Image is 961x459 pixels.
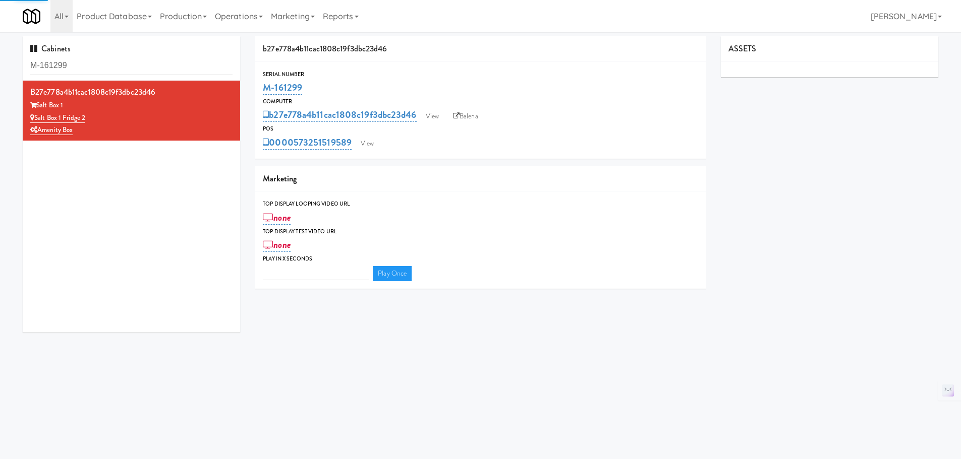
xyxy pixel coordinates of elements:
div: Play in X seconds [263,254,698,264]
input: Search cabinets [30,56,233,75]
span: ASSETS [728,43,757,54]
a: Play Once [373,266,412,281]
li: b27e778a4b11cac1808c19f3dbc23d46Salt Box 1 Salt Box 1 Fridge 2Amenity Box [23,81,240,141]
a: none [263,238,291,252]
div: Top Display Looping Video Url [263,199,698,209]
div: Salt Box 1 [30,99,233,112]
div: Computer [263,97,698,107]
span: Marketing [263,173,297,184]
a: View [421,109,444,124]
a: Balena [448,109,483,124]
a: Amenity Box [30,125,73,135]
div: b27e778a4b11cac1808c19f3dbc23d46 [255,36,706,62]
div: Serial Number [263,70,698,80]
a: none [263,211,291,225]
div: POS [263,124,698,134]
a: View [356,136,379,151]
a: 0000573251519589 [263,136,352,150]
img: Micromart [23,8,40,25]
a: M-161299 [263,81,302,95]
div: Top Display Test Video Url [263,227,698,237]
a: b27e778a4b11cac1808c19f3dbc23d46 [263,108,416,122]
span: Cabinets [30,43,71,54]
a: Salt Box 1 Fridge 2 [30,113,85,123]
div: b27e778a4b11cac1808c19f3dbc23d46 [30,85,233,100]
